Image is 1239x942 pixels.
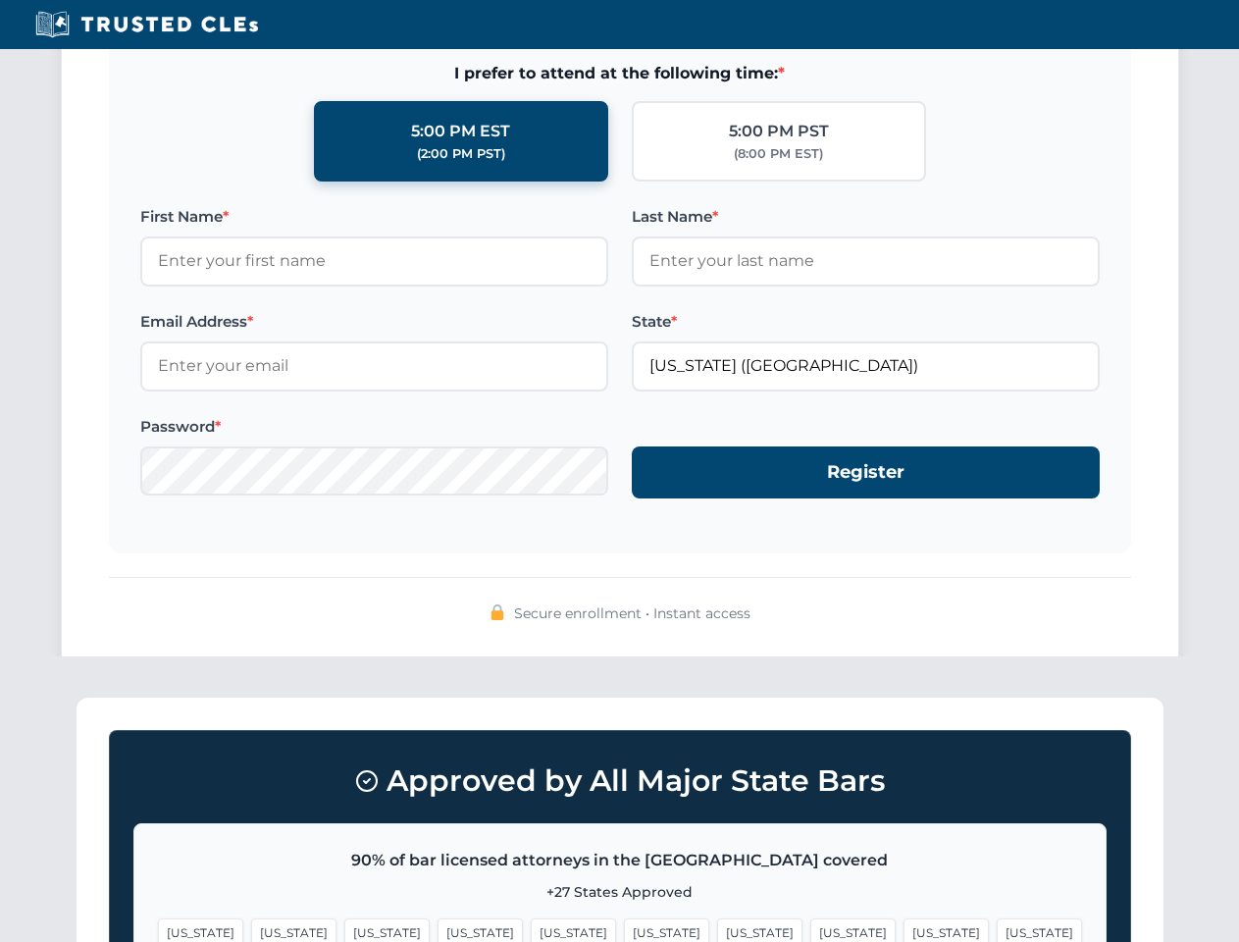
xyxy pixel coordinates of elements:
[140,205,608,229] label: First Name
[632,341,1100,391] input: Florida (FL)
[158,881,1082,903] p: +27 States Approved
[417,144,505,164] div: (2:00 PM PST)
[632,310,1100,334] label: State
[632,236,1100,286] input: Enter your last name
[29,10,264,39] img: Trusted CLEs
[514,602,750,624] span: Secure enrollment • Instant access
[411,119,510,144] div: 5:00 PM EST
[632,205,1100,229] label: Last Name
[140,341,608,391] input: Enter your email
[729,119,829,144] div: 5:00 PM PST
[140,415,608,439] label: Password
[734,144,823,164] div: (8:00 PM EST)
[632,446,1100,498] button: Register
[140,236,608,286] input: Enter your first name
[158,848,1082,873] p: 90% of bar licensed attorneys in the [GEOGRAPHIC_DATA] covered
[140,61,1100,86] span: I prefer to attend at the following time:
[490,604,505,620] img: 🔒
[133,755,1107,808] h3: Approved by All Major State Bars
[140,310,608,334] label: Email Address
